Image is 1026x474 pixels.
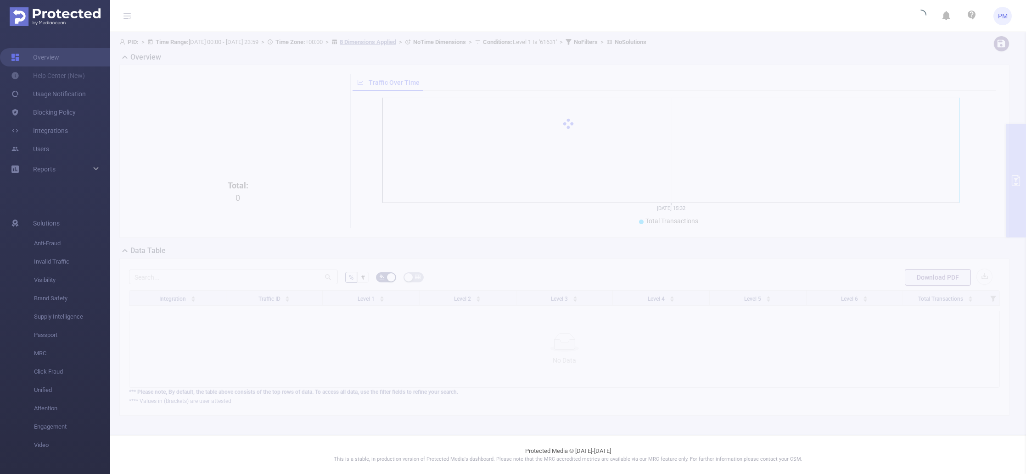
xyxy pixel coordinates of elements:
[34,399,110,418] span: Attention
[34,326,110,344] span: Passport
[133,456,1003,463] p: This is a stable, in production version of Protected Media's dashboard. Please note that the MRC ...
[11,140,49,158] a: Users
[10,7,101,26] img: Protected Media
[34,234,110,253] span: Anti-Fraud
[110,435,1026,474] footer: Protected Media © [DATE]-[DATE]
[34,271,110,289] span: Visibility
[34,344,110,363] span: MRC
[34,253,110,271] span: Invalid Traffic
[998,7,1008,25] span: PM
[34,436,110,454] span: Video
[11,85,86,103] a: Usage Notification
[34,308,110,326] span: Supply Intelligence
[33,165,56,173] span: Reports
[33,160,56,178] a: Reports
[11,121,68,140] a: Integrations
[34,363,110,381] span: Click Fraud
[11,48,59,66] a: Overview
[11,103,76,121] a: Blocking Policy
[34,381,110,399] span: Unified
[34,289,110,308] span: Brand Safety
[33,214,60,232] span: Solutions
[915,10,926,22] i: icon: loading
[34,418,110,436] span: Engagement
